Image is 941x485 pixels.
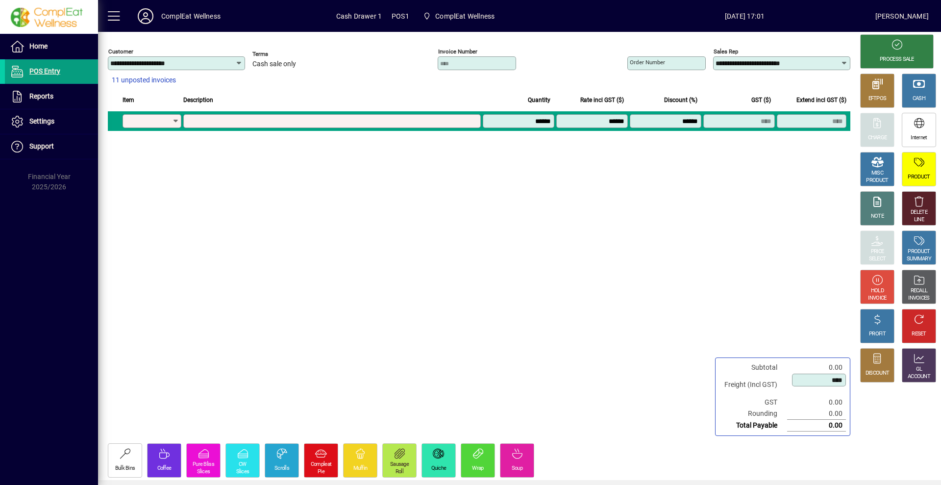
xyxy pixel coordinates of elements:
td: Total Payable [719,420,787,432]
div: RESET [912,331,926,338]
td: GST [719,397,787,408]
div: DISCOUNT [866,370,889,377]
td: 0.00 [787,420,846,432]
div: Bulk Bins [115,465,135,472]
div: NOTE [871,213,884,220]
div: Slices [197,468,210,476]
span: Quantity [528,95,550,105]
span: ComplEat Wellness [435,8,495,24]
div: Roll [396,468,403,476]
div: CASH [913,95,925,102]
div: PRICE [871,248,884,255]
div: MISC [871,170,883,177]
td: 0.00 [787,408,846,420]
div: PROFIT [869,331,886,338]
mat-label: Order number [630,59,665,66]
td: Rounding [719,408,787,420]
span: Terms [252,51,311,57]
div: Sausage [390,461,409,468]
span: Settings [29,117,54,125]
div: CW [239,461,247,468]
div: EFTPOS [868,95,887,102]
span: Home [29,42,48,50]
button: 11 unposted invoices [108,72,180,89]
span: ComplEat Wellness [419,7,498,25]
a: Home [5,34,98,59]
div: PRODUCT [908,174,930,181]
div: CHARGE [868,134,887,142]
div: ACCOUNT [908,373,930,381]
div: PROCESS SALE [880,56,914,63]
mat-label: Invoice number [438,48,477,55]
div: Compleat [311,461,331,468]
div: [PERSON_NAME] [875,8,929,24]
div: INVOICES [908,295,929,302]
mat-label: Customer [108,48,133,55]
span: 11 unposted invoices [112,75,176,85]
div: PRODUCT [908,248,930,255]
div: Quiche [431,465,446,472]
a: Reports [5,84,98,109]
div: SELECT [869,255,886,263]
span: Discount (%) [664,95,697,105]
span: GST ($) [751,95,771,105]
span: Item [123,95,134,105]
span: Extend incl GST ($) [796,95,846,105]
div: INVOICE [868,295,886,302]
td: Freight (Incl GST) [719,373,787,397]
span: Description [183,95,213,105]
div: HOLD [871,287,884,295]
div: GL [916,366,922,373]
div: SUMMARY [907,255,931,263]
div: Coffee [157,465,172,472]
mat-label: Sales rep [714,48,738,55]
div: Muffin [353,465,368,472]
div: ComplEat Wellness [161,8,221,24]
span: Cash Drawer 1 [336,8,382,24]
span: Reports [29,92,53,100]
span: Rate incl GST ($) [580,95,624,105]
td: 0.00 [787,397,846,408]
div: Scrolls [274,465,289,472]
span: POS1 [392,8,409,24]
div: Pure Bliss [193,461,214,468]
div: Slices [236,468,249,476]
div: RECALL [911,287,928,295]
td: Subtotal [719,362,787,373]
span: Cash sale only [252,60,296,68]
div: Pie [318,468,324,476]
span: [DATE] 17:01 [614,8,875,24]
div: Wrap [472,465,483,472]
div: PRODUCT [866,177,888,184]
div: Soup [512,465,522,472]
span: Support [29,142,54,150]
span: POS Entry [29,67,60,75]
a: Settings [5,109,98,134]
td: 0.00 [787,362,846,373]
div: Internet [911,134,927,142]
div: LINE [914,216,924,224]
a: Support [5,134,98,159]
button: Profile [130,7,161,25]
div: DELETE [911,209,927,216]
